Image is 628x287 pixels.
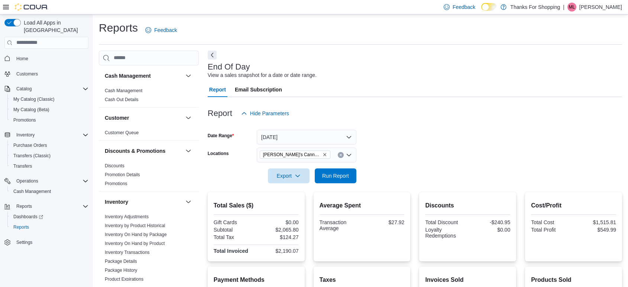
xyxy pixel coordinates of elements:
span: Reports [13,224,29,230]
div: -$240.95 [469,219,510,225]
span: Settings [13,238,88,247]
span: Package History [105,267,137,273]
button: Purchase Orders [7,140,91,151]
span: Email Subscription [235,82,282,97]
h3: Cash Management [105,72,151,80]
a: Transfers [10,162,35,171]
a: Cash Out Details [105,97,139,102]
span: Purchase Orders [10,141,88,150]
div: Gift Cards [214,219,255,225]
button: Cash Management [7,186,91,197]
span: ML [569,3,575,12]
a: Cash Management [105,88,142,93]
nav: Complex example [4,50,88,267]
span: Settings [16,239,32,245]
a: Inventory On Hand by Package [105,232,167,237]
span: Reports [16,203,32,209]
a: Package History [105,268,137,273]
p: Thanks For Shopping [510,3,560,12]
div: Total Profit [531,227,572,233]
span: Dashboards [13,214,43,220]
button: My Catalog (Classic) [7,94,91,104]
span: Inventory [16,132,35,138]
h2: Invoices Sold [425,275,510,284]
button: Run Report [315,168,356,183]
span: My Catalog (Beta) [10,105,88,114]
button: Inventory [184,197,193,206]
span: Lucy's Cannabis [260,151,330,159]
span: Purchase Orders [13,142,47,148]
span: Reports [10,223,88,232]
h3: Report [208,109,232,118]
span: Home [13,54,88,63]
p: | [563,3,564,12]
button: Remove Lucy's Cannabis from selection in this group [323,152,327,157]
a: Discounts [105,163,124,168]
h3: End Of Day [208,62,250,71]
a: Home [13,54,31,63]
a: Dashboards [10,212,46,221]
p: [PERSON_NAME] [579,3,622,12]
a: Settings [13,238,35,247]
span: Inventory by Product Historical [105,223,165,229]
span: Inventory Transactions [105,249,150,255]
a: Purchase Orders [10,141,50,150]
span: Operations [13,177,88,186]
div: $0.00 [258,219,298,225]
a: My Catalog (Beta) [10,105,52,114]
div: $2,190.07 [258,248,298,254]
button: Inventory [1,130,91,140]
span: Dashboards [10,212,88,221]
span: Inventory Adjustments [105,214,149,220]
span: Cash Out Details [105,97,139,103]
a: Reports [10,223,32,232]
div: Customer [99,128,199,140]
input: Dark Mode [481,3,497,11]
a: Package Details [105,259,137,264]
button: Inventory [105,198,182,206]
span: Home [16,56,28,62]
span: Feedback [154,26,177,34]
h3: Inventory [105,198,128,206]
span: My Catalog (Classic) [10,95,88,104]
button: Customer [105,114,182,122]
a: Cash Management [10,187,54,196]
button: Cash Management [105,72,182,80]
a: Customers [13,70,41,78]
div: $124.27 [258,234,298,240]
div: Total Discount [425,219,466,225]
h2: Cost/Profit [531,201,616,210]
button: Discounts & Promotions [184,146,193,155]
label: Locations [208,151,229,157]
a: Inventory by Product Historical [105,223,165,228]
h2: Average Spent [320,201,405,210]
span: Transfers [13,163,32,169]
a: Dashboards [7,212,91,222]
span: Run Report [322,172,349,180]
span: Customers [13,69,88,78]
a: Product Expirations [105,277,143,282]
a: Inventory On Hand by Product [105,241,165,246]
h3: Customer [105,114,129,122]
button: Catalog [1,84,91,94]
a: My Catalog (Classic) [10,95,58,104]
button: Operations [1,176,91,186]
span: My Catalog (Beta) [13,107,49,113]
h2: Discounts [425,201,510,210]
span: Promotions [105,181,127,187]
div: Loyalty Redemptions [425,227,466,239]
span: Package Details [105,258,137,264]
button: Clear input [338,152,344,158]
button: Settings [1,237,91,248]
span: Report [209,82,226,97]
span: Inventory On Hand by Product [105,241,165,246]
button: Operations [13,177,41,186]
a: Promotion Details [105,172,140,177]
span: Hide Parameters [250,110,289,117]
h2: Payment Methods [214,275,299,284]
a: Feedback [142,23,180,38]
span: Cash Management [13,188,51,194]
span: Transfers [10,162,88,171]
